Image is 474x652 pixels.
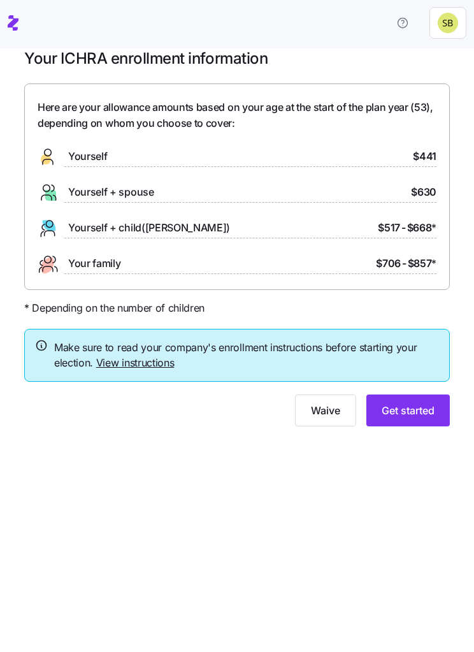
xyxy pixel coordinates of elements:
[407,220,436,236] span: $668
[401,220,406,236] span: -
[438,13,458,33] img: 1e340cecc874657d47d93478174241c4
[24,300,205,316] span: * Depending on the number of children
[408,256,436,272] span: $857
[96,356,175,369] a: View instructions
[378,220,400,236] span: $517
[382,403,434,418] span: Get started
[411,184,436,200] span: $630
[413,149,436,164] span: $441
[295,395,356,426] button: Waive
[68,149,107,164] span: Yourself
[68,220,230,236] span: Yourself + child([PERSON_NAME])
[38,99,436,131] span: Here are your allowance amounts based on your age at the start of the plan year ( 53 ), depending...
[54,340,439,372] span: Make sure to read your company's enrollment instructions before starting your election.
[376,256,401,272] span: $706
[311,403,340,418] span: Waive
[366,395,450,426] button: Get started
[68,256,120,272] span: Your family
[24,48,450,68] h1: Your ICHRA enrollment information
[68,184,154,200] span: Yourself + spouse
[402,256,406,272] span: -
